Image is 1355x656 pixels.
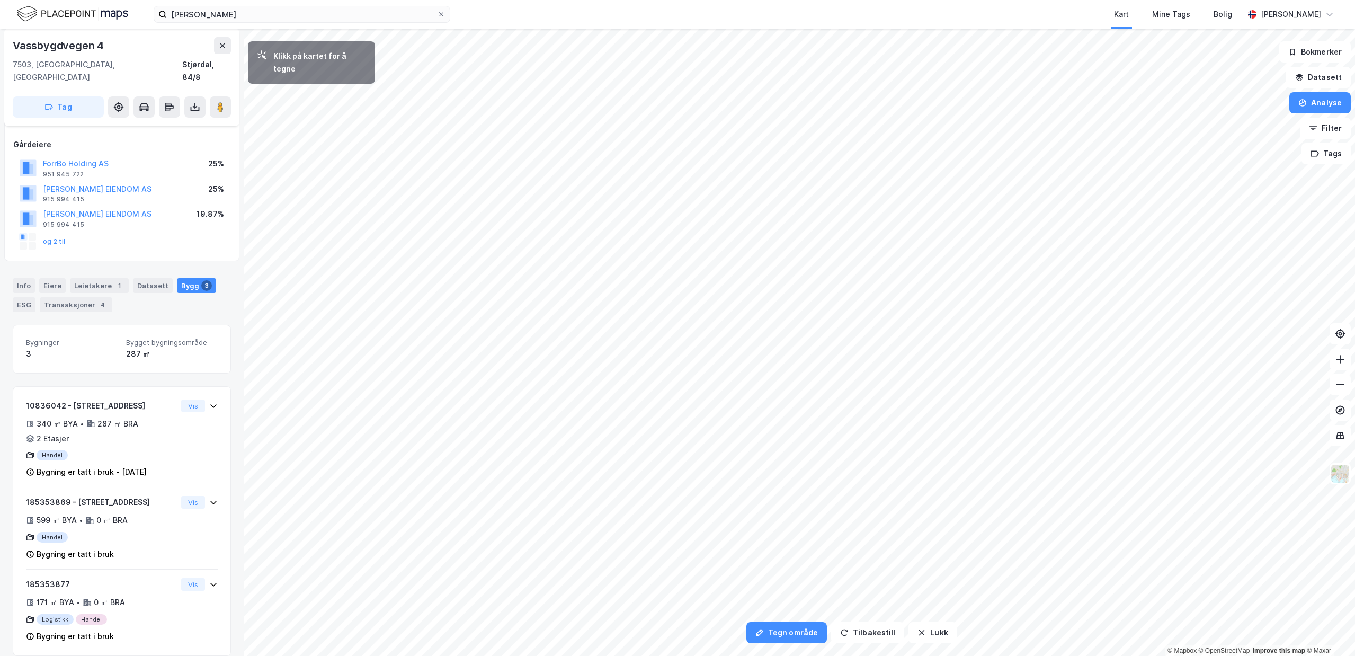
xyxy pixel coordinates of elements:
[39,278,66,293] div: Eiere
[1114,8,1129,21] div: Kart
[1152,8,1190,21] div: Mine Tags
[273,50,367,75] div: Klikk på kartet for å tegne
[13,37,106,54] div: Vassbygdvegen 4
[1214,8,1232,21] div: Bolig
[40,297,112,312] div: Transaksjoner
[133,278,173,293] div: Datasett
[114,280,124,291] div: 1
[79,516,83,525] div: •
[17,5,128,23] img: logo.f888ab2527a4732fd821a326f86c7f29.svg
[1300,118,1351,139] button: Filter
[13,297,35,312] div: ESG
[13,58,182,84] div: 7503, [GEOGRAPHIC_DATA], [GEOGRAPHIC_DATA]
[26,348,118,360] div: 3
[1167,647,1197,654] a: Mapbox
[1302,605,1355,656] div: Kontrollprogram for chat
[126,348,218,360] div: 287 ㎡
[1199,647,1250,654] a: OpenStreetMap
[80,420,84,428] div: •
[97,299,108,310] div: 4
[201,280,212,291] div: 3
[126,338,218,347] span: Bygget bygningsområde
[13,138,230,151] div: Gårdeiere
[181,496,205,509] button: Vis
[1301,143,1351,164] button: Tags
[94,596,125,609] div: 0 ㎡ BRA
[37,514,77,527] div: 599 ㎡ BYA
[43,195,84,203] div: 915 994 415
[1289,92,1351,113] button: Analyse
[1302,605,1355,656] iframe: Chat Widget
[908,622,957,643] button: Lukk
[76,598,81,607] div: •
[26,400,177,412] div: 10836042 - [STREET_ADDRESS]
[167,6,437,22] input: Søk på adresse, matrikkel, gårdeiere, leietakere eller personer
[182,58,231,84] div: Stjørdal, 84/8
[181,578,205,591] button: Vis
[43,220,84,229] div: 915 994 415
[208,183,224,196] div: 25%
[26,338,118,347] span: Bygninger
[1330,464,1350,484] img: Z
[1279,41,1351,63] button: Bokmerker
[831,622,904,643] button: Tilbakestill
[37,418,78,430] div: 340 ㎡ BYA
[37,466,147,478] div: Bygning er tatt i bruk - [DATE]
[97,418,138,430] div: 287 ㎡ BRA
[43,170,84,179] div: 951 945 722
[1286,67,1351,88] button: Datasett
[13,96,104,118] button: Tag
[26,578,177,591] div: 185353877
[26,496,177,509] div: 185353869 - [STREET_ADDRESS]
[37,630,114,643] div: Bygning er tatt i bruk
[1261,8,1321,21] div: [PERSON_NAME]
[181,400,205,412] button: Vis
[177,278,216,293] div: Bygg
[37,596,74,609] div: 171 ㎡ BYA
[13,278,35,293] div: Info
[70,278,129,293] div: Leietakere
[37,548,114,561] div: Bygning er tatt i bruk
[208,157,224,170] div: 25%
[1253,647,1305,654] a: Improve this map
[746,622,827,643] button: Tegn område
[37,432,69,445] div: 2 Etasjer
[96,514,128,527] div: 0 ㎡ BRA
[197,208,224,220] div: 19.87%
